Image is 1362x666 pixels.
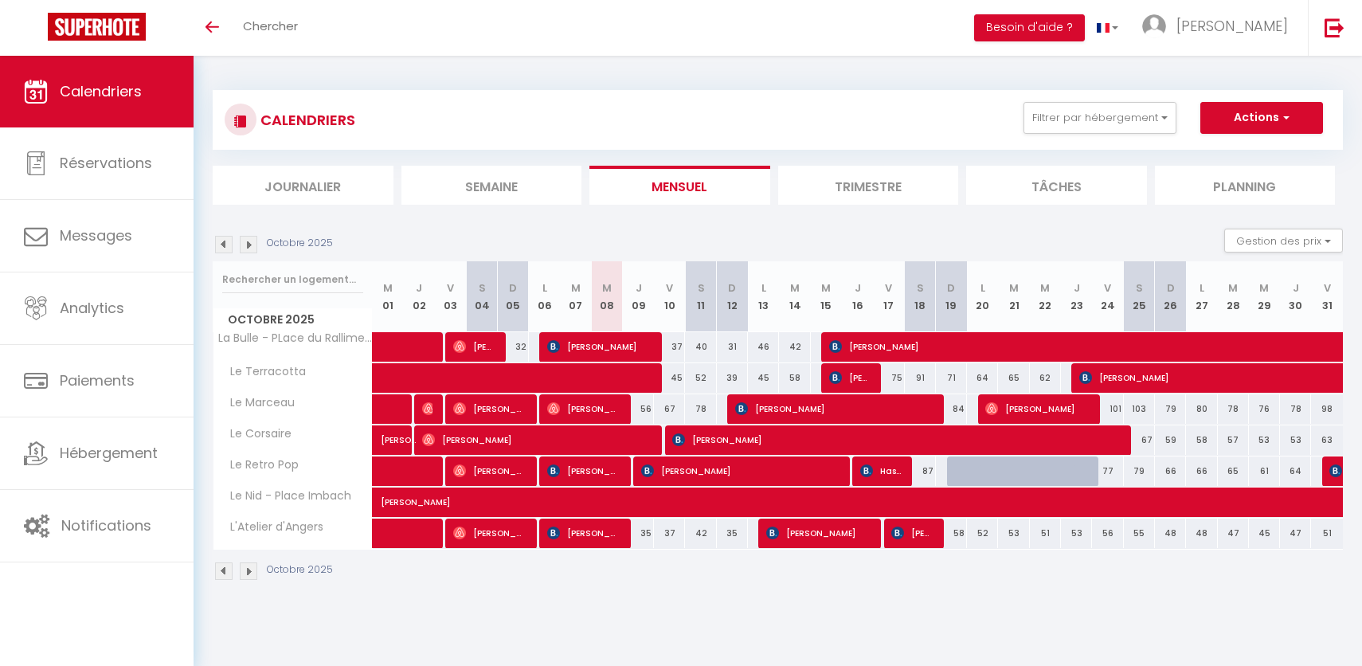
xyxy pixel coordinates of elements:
span: L'Atelier d'Angers [216,519,327,536]
div: 78 [1218,394,1249,424]
div: 80 [1186,394,1217,424]
li: Trimestre [778,166,959,205]
div: 42 [685,519,716,548]
span: Octobre 2025 [213,308,372,331]
div: 39 [717,363,748,393]
div: 58 [779,363,810,393]
div: 35 [623,519,654,548]
span: [PERSON_NAME] [985,394,1089,424]
div: 37 [654,519,685,548]
th: 18 [905,261,936,332]
div: 40 [685,332,716,362]
img: ... [1142,14,1166,38]
div: 75 [873,363,904,393]
abbr: V [1104,280,1111,296]
span: [PERSON_NAME] [547,456,620,486]
span: Le Retro Pop [216,456,303,474]
div: 65 [1218,456,1249,486]
div: 79 [1155,394,1186,424]
img: logout [1325,18,1344,37]
span: Chercher [243,18,298,34]
span: Le Nid - Place Imbach [216,488,355,505]
abbr: J [855,280,861,296]
span: Calendriers [60,81,142,101]
div: 62 [1030,363,1061,393]
span: [PERSON_NAME] [453,518,526,548]
th: 27 [1186,261,1217,332]
th: 28 [1218,261,1249,332]
div: 51 [1311,519,1343,548]
span: [PERSON_NAME] [422,425,650,455]
div: 66 [1186,456,1217,486]
div: 103 [1124,394,1155,424]
th: 22 [1030,261,1061,332]
p: Octobre 2025 [267,236,333,251]
button: Filtrer par hébergement [1023,102,1176,134]
th: 24 [1092,261,1123,332]
div: 71 [936,363,967,393]
div: 91 [905,363,936,393]
li: Semaine [401,166,582,205]
th: 19 [936,261,967,332]
abbr: J [636,280,642,296]
div: 84 [936,394,967,424]
div: 67 [1124,425,1155,455]
div: 56 [1092,519,1123,548]
th: 10 [654,261,685,332]
th: 07 [560,261,591,332]
abbr: M [602,280,612,296]
abbr: L [980,280,985,296]
abbr: M [1228,280,1238,296]
li: Tâches [966,166,1147,205]
th: 15 [811,261,842,332]
div: 48 [1186,519,1217,548]
abbr: J [1293,280,1299,296]
th: 30 [1280,261,1311,332]
div: 53 [1249,425,1280,455]
p: Octobre 2025 [267,562,333,578]
button: Gestion des prix [1224,229,1343,253]
span: Messages [60,225,132,245]
abbr: V [1324,280,1331,296]
th: 01 [373,261,404,332]
abbr: L [1200,280,1204,296]
button: Besoin d'aide ? [974,14,1085,41]
abbr: M [821,280,831,296]
span: [PERSON_NAME] [735,394,932,424]
span: [PERSON_NAME] [1176,16,1288,36]
div: 65 [998,363,1029,393]
abbr: D [728,280,736,296]
span: Le Marceau [216,394,299,412]
th: 31 [1311,261,1343,332]
div: 46 [748,332,779,362]
abbr: L [761,280,766,296]
abbr: S [917,280,924,296]
abbr: D [1167,280,1175,296]
span: [PERSON_NAME] [381,417,417,447]
abbr: J [1074,280,1080,296]
span: La Bulle - PLace du Ralliment [216,332,375,344]
th: 16 [842,261,873,332]
th: 06 [529,261,560,332]
div: 57 [1218,425,1249,455]
span: [PERSON_NAME] [547,331,651,362]
abbr: M [571,280,581,296]
span: Hébergement [60,443,158,463]
span: [PERSON_NAME] [672,425,1117,455]
span: Paiements [60,370,135,390]
div: 58 [936,519,967,548]
th: 21 [998,261,1029,332]
div: 59 [1155,425,1186,455]
th: 05 [498,261,529,332]
input: Rechercher un logement... [222,265,363,294]
div: 42 [779,332,810,362]
span: [PERSON_NAME] [547,394,620,424]
span: Réservations [60,153,152,173]
span: Notifications [61,515,151,535]
th: 11 [685,261,716,332]
th: 29 [1249,261,1280,332]
div: 87 [905,456,936,486]
th: 13 [748,261,779,332]
div: 32 [498,332,529,362]
h3: CALENDRIERS [256,102,355,138]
